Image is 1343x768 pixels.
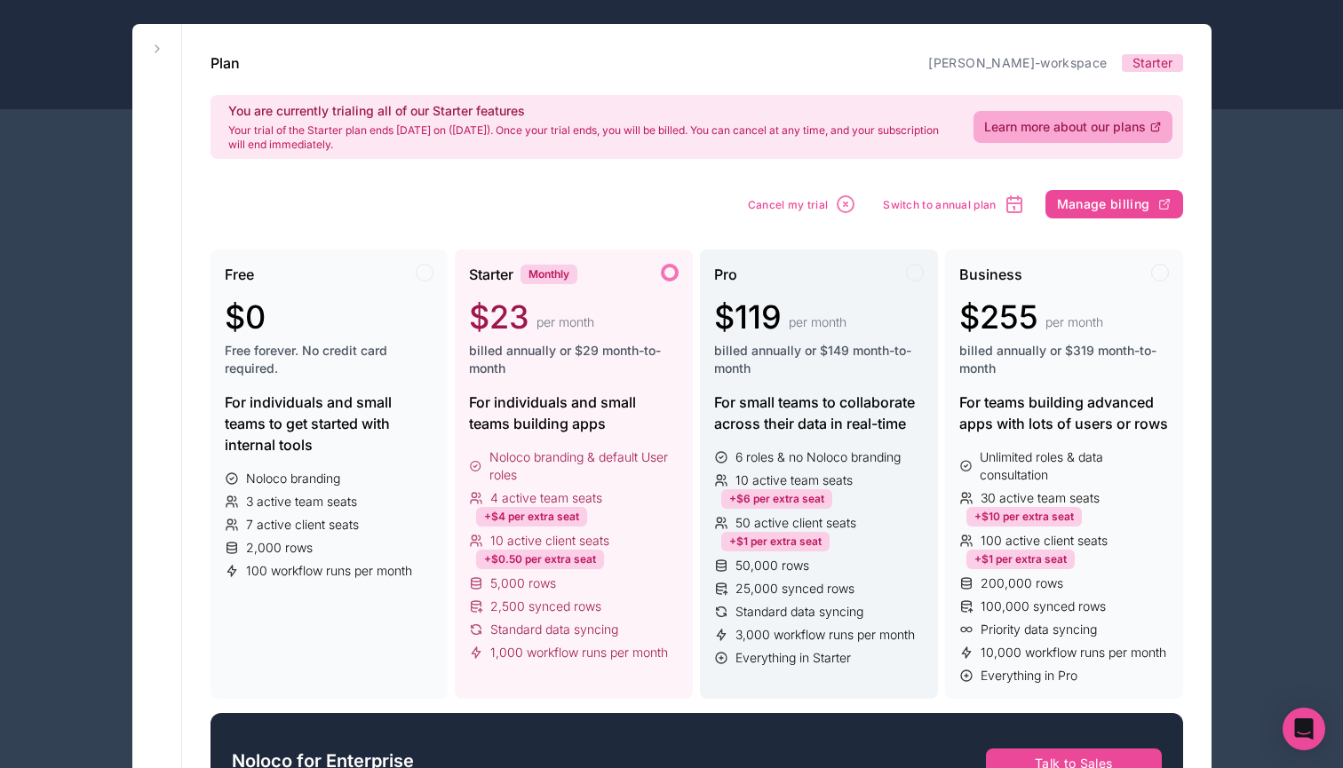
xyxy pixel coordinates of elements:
[981,489,1100,507] span: 30 active team seats
[981,621,1097,638] span: Priority data syncing
[883,198,996,211] span: Switch to annual plan
[225,264,254,285] span: Free
[469,392,679,434] div: For individuals and small teams building apps
[735,471,853,489] span: 10 active team seats
[246,539,313,557] span: 2,000 rows
[536,313,594,331] span: per month
[469,299,529,335] span: $23
[246,470,340,487] span: Noloco branding
[469,264,513,285] span: Starter
[735,603,863,621] span: Standard data syncing
[1132,54,1172,72] span: Starter
[959,342,1169,377] span: billed annually or $319 month-to-month
[959,392,1169,434] div: For teams building advanced apps with lots of users or rows
[225,342,434,377] span: Free forever. No credit card required.
[966,507,1082,527] div: +$10 per extra seat
[981,667,1077,685] span: Everything in Pro
[735,626,915,644] span: 3,000 workflow runs per month
[1057,196,1150,212] span: Manage billing
[748,198,829,211] span: Cancel my trial
[489,448,679,484] span: Noloco branding & default User roles
[973,111,1172,143] a: Learn more about our plans
[228,102,952,120] h2: You are currently trialing all of our Starter features
[735,448,901,466] span: 6 roles & no Noloco branding
[981,532,1108,550] span: 100 active client seats
[246,516,359,534] span: 7 active client seats
[225,392,434,455] div: For individuals and small teams to get started with internal tools
[980,448,1168,484] span: Unlimited roles & data consultation
[721,532,830,551] div: +$1 per extra seat
[735,514,856,532] span: 50 active client seats
[714,299,782,335] span: $119
[490,621,618,638] span: Standard data syncing
[1283,708,1325,750] div: Open Intercom Messenger
[981,598,1106,615] span: 100,000 synced rows
[928,55,1107,70] a: [PERSON_NAME]-workspace
[490,574,556,592] span: 5,000 rows
[225,299,266,335] span: $0
[735,580,854,598] span: 25,000 synced rows
[735,557,809,574] span: 50,000 rows
[476,550,604,569] div: +$0.50 per extra seat
[721,489,832,509] div: +$6 per extra seat
[490,532,609,550] span: 10 active client seats
[1045,190,1183,218] button: Manage billing
[959,264,1022,285] span: Business
[246,493,357,511] span: 3 active team seats
[714,264,737,285] span: Pro
[984,118,1146,136] span: Learn more about our plans
[959,299,1038,335] span: $255
[877,187,1030,221] button: Switch to annual plan
[490,644,668,661] span: 1,000 workflow runs per month
[981,644,1166,661] span: 10,000 workflow runs per month
[714,342,924,377] span: billed annually or $149 month-to-month
[966,550,1075,569] div: +$1 per extra seat
[789,313,846,331] span: per month
[714,392,924,434] div: For small teams to collaborate across their data in real-time
[476,507,587,527] div: +$4 per extra seat
[490,598,601,615] span: 2,500 synced rows
[228,123,952,152] p: Your trial of the Starter plan ends [DATE] on ([DATE]). Once your trial ends, you will be billed....
[735,649,851,667] span: Everything in Starter
[490,489,602,507] span: 4 active team seats
[211,52,240,74] h1: Plan
[742,187,863,221] button: Cancel my trial
[981,574,1063,592] span: 200,000 rows
[521,265,577,284] div: Monthly
[469,342,679,377] span: billed annually or $29 month-to-month
[246,562,412,580] span: 100 workflow runs per month
[1045,313,1103,331] span: per month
